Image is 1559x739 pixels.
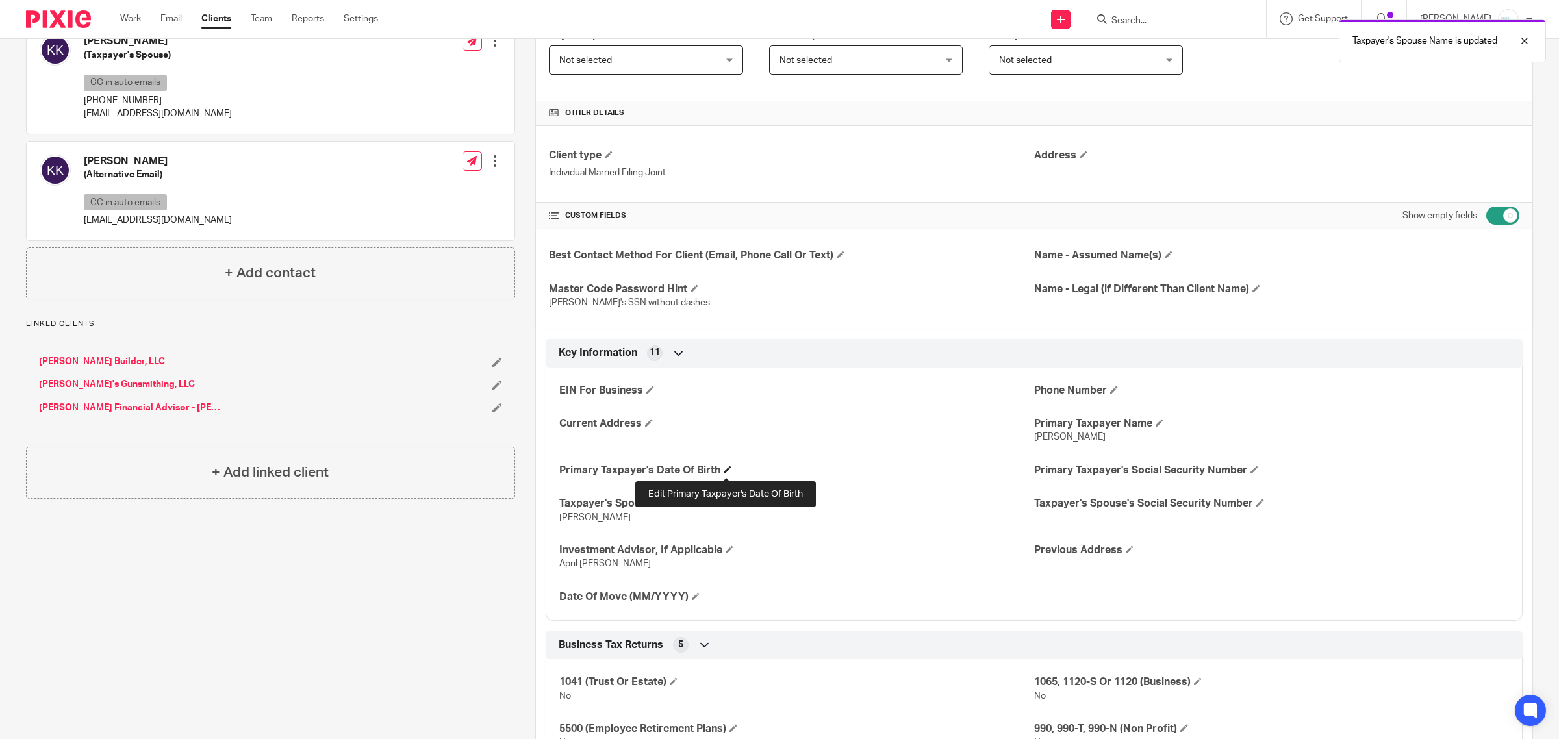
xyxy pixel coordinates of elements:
[678,638,683,651] span: 5
[84,34,232,48] h4: [PERSON_NAME]
[201,12,231,25] a: Clients
[559,464,1034,477] h4: Primary Taxpayer's Date Of Birth
[1034,722,1509,736] h4: 990, 990-T, 990-N (Non Profit)
[84,107,232,120] p: [EMAIL_ADDRESS][DOMAIN_NAME]
[559,590,1034,604] h4: Date Of Move (MM/YYYY)
[559,544,1034,557] h4: Investment Advisor, If Applicable
[39,378,195,391] a: [PERSON_NAME]'s Gunsmithing, LLC
[769,29,829,40] span: Bookkeeper
[84,168,232,181] h5: (Alternative Email)
[84,94,232,107] p: [PHONE_NUMBER]
[549,149,1034,162] h4: Client type
[40,34,71,66] img: svg%3E
[559,384,1034,397] h4: EIN For Business
[39,401,224,414] a: [PERSON_NAME] Financial Advisor - [PERSON_NAME] [PERSON_NAME]
[559,346,637,360] span: Key Information
[1034,249,1519,262] h4: Name - Assumed Name(s)
[559,722,1034,736] h4: 5500 (Employee Retirement Plans)
[549,298,710,307] span: [PERSON_NAME]'s SSN without dashes
[1034,692,1046,701] span: No
[39,355,165,368] a: [PERSON_NAME] Builder, LLC
[40,155,71,186] img: svg%3E
[549,282,1034,296] h4: Master Code Password Hint
[650,346,660,359] span: 11
[1498,9,1519,30] img: _Logo.png
[999,56,1052,65] span: Not selected
[1034,544,1509,557] h4: Previous Address
[1352,34,1497,47] p: Taxpayer's Spouse Name is updated
[344,12,378,25] a: Settings
[559,417,1034,431] h4: Current Address
[559,497,1034,510] h4: Taxpayer's Spouse Name
[1034,675,1509,689] h4: 1065, 1120-S Or 1120 (Business)
[84,155,232,168] h4: [PERSON_NAME]
[84,75,167,91] p: CC in auto emails
[1034,384,1509,397] h4: Phone Number
[1034,417,1509,431] h4: Primary Taxpayer Name
[559,513,631,522] span: [PERSON_NAME]
[1034,149,1519,162] h4: Address
[292,12,324,25] a: Reports
[1402,209,1477,222] label: Show empty fields
[84,214,232,227] p: [EMAIL_ADDRESS][DOMAIN_NAME]
[225,263,316,283] h4: + Add contact
[559,56,612,65] span: Not selected
[559,559,651,568] span: April [PERSON_NAME]
[549,166,1034,179] p: Individual Married Filing Joint
[1034,497,1509,510] h4: Taxpayer's Spouse's Social Security Number
[212,462,329,482] h4: + Add linked client
[549,210,1034,221] h4: CUSTOM FIELDS
[120,12,141,25] a: Work
[1034,464,1509,477] h4: Primary Taxpayer's Social Security Number
[559,638,663,652] span: Business Tax Returns
[559,675,1034,689] h4: 1041 (Trust Or Estate)
[559,692,571,701] span: No
[1034,432,1106,442] span: [PERSON_NAME]
[565,108,624,118] span: Other details
[84,194,167,210] p: CC in auto emails
[26,319,515,329] p: Linked clients
[26,10,91,28] img: Pixie
[160,12,182,25] a: Email
[84,49,232,62] h5: (Taxpayer's Spouse)
[549,29,634,40] span: Payroll Specialist
[1034,282,1519,296] h4: Name - Legal (if Different Than Client Name)
[779,56,832,65] span: Not selected
[549,249,1034,262] h4: Best Contact Method For Client (Email, Phone Call Or Text)
[251,12,272,25] a: Team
